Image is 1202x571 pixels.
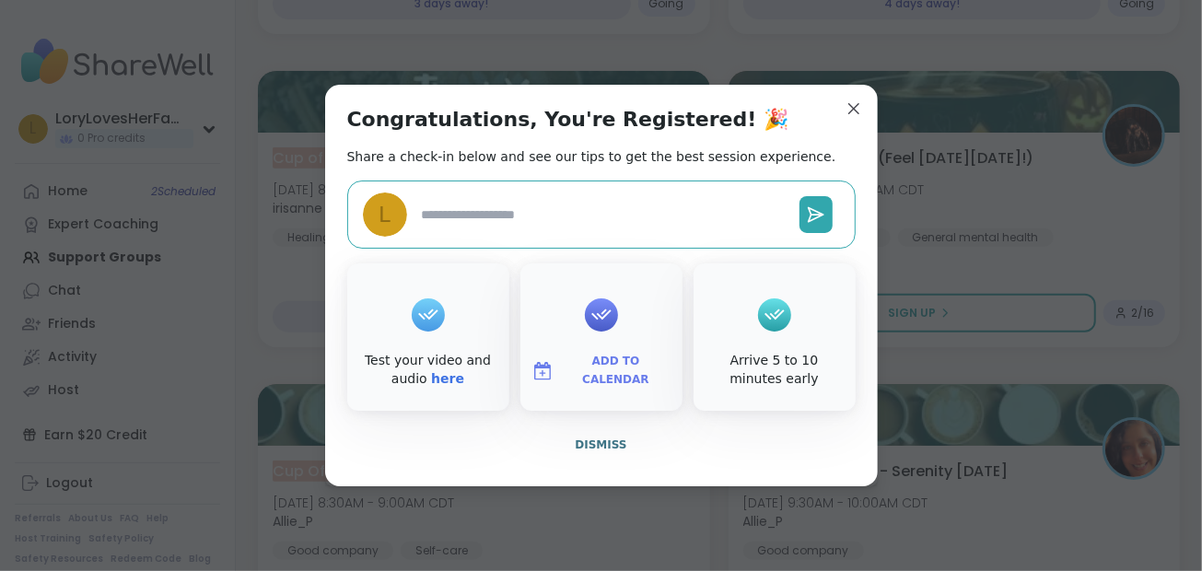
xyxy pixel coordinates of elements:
button: Add to Calendar [524,352,679,390]
img: ShareWell Logomark [531,360,554,382]
div: Test your video and audio [351,352,506,388]
a: here [431,371,464,386]
span: Add to Calendar [561,353,671,389]
h2: Share a check-in below and see our tips to get the best session experience. [347,147,836,166]
button: Dismiss [347,425,856,464]
div: Arrive 5 to 10 minutes early [697,352,852,388]
h1: Congratulations, You're Registered! 🎉 [347,107,789,133]
span: Dismiss [575,438,626,451]
span: L [379,199,391,231]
